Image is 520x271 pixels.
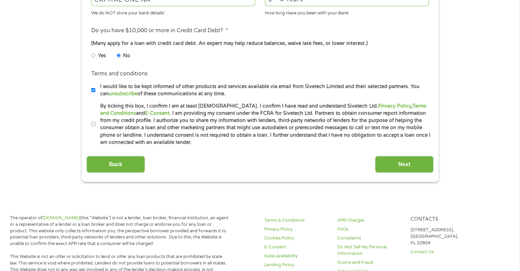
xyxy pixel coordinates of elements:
[265,7,429,16] div: How long Have you been with your Bank
[264,235,329,242] a: Cookies Policy
[337,235,402,242] a: Complaints
[264,217,329,224] a: Terms & Conditions
[264,262,329,268] a: Lending Policy
[91,27,228,34] label: Do you have $10,000 or more in Credit Card Debt?
[95,102,431,146] label: By ticking this box, I confirm I am at least [DEMOGRAPHIC_DATA]. I confirm I have read and unders...
[264,253,329,259] a: state-availability
[10,215,229,247] p: The operator of (this “Website”) is not a lender, loan broker, financial institution, an agent or...
[410,249,475,255] a: Contact Us
[100,103,426,116] a: Terms and Conditions
[378,103,411,109] a: Privacy Policy
[337,217,402,224] a: APR Charges
[42,215,80,221] a: [DOMAIN_NAME]
[109,91,137,97] a: unsubscribe
[123,52,130,60] label: No
[410,216,475,223] h4: Contacts
[95,83,431,98] label: I would like to be kept informed of other products and services available via email from Sivetech...
[375,156,434,173] input: Next
[145,110,170,116] a: E-Consent
[264,226,329,233] a: Privacy Policy
[337,226,402,233] a: FAQs
[410,227,475,246] p: [STREET_ADDRESS], [GEOGRAPHIC_DATA], FL 32804.
[86,156,145,173] input: Back
[91,70,148,77] label: Terms and conditions
[264,244,329,250] a: E-Consent
[91,40,428,47] div: (Many apply for a loan with credit card debt. An expert may help reduce balances, waive late fees...
[337,259,402,266] a: Scams and Fraud
[98,52,106,60] label: Yes
[91,7,255,16] div: We do NOT store your bank details!
[337,244,402,257] a: Do Not Sell My Personal Information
